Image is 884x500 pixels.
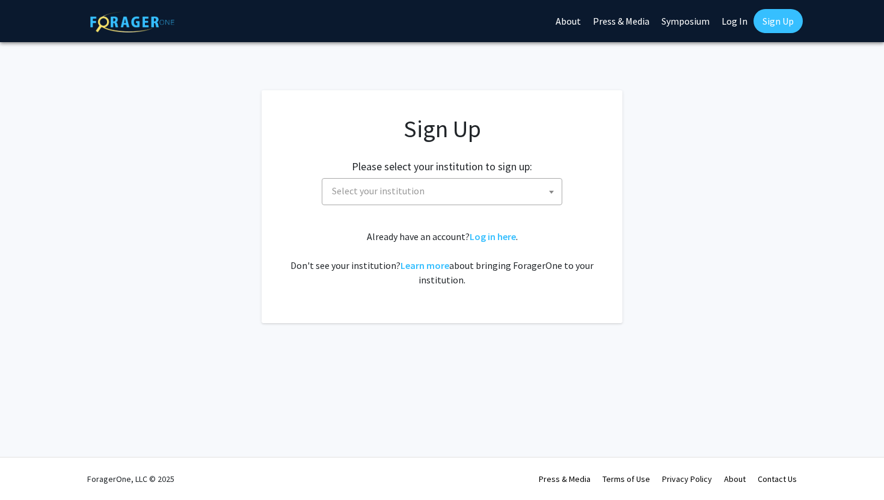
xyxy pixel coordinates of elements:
[90,11,174,32] img: ForagerOne Logo
[470,230,516,242] a: Log in here
[322,178,562,205] span: Select your institution
[724,474,746,484] a: About
[539,474,591,484] a: Press & Media
[286,114,598,143] h1: Sign Up
[327,179,562,203] span: Select your institution
[87,458,174,500] div: ForagerOne, LLC © 2025
[662,474,712,484] a: Privacy Policy
[758,474,797,484] a: Contact Us
[332,185,425,197] span: Select your institution
[754,9,803,33] a: Sign Up
[603,474,650,484] a: Terms of Use
[352,160,532,173] h2: Please select your institution to sign up:
[401,259,449,271] a: Learn more about bringing ForagerOne to your institution
[286,229,598,287] div: Already have an account? . Don't see your institution? about bringing ForagerOne to your institut...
